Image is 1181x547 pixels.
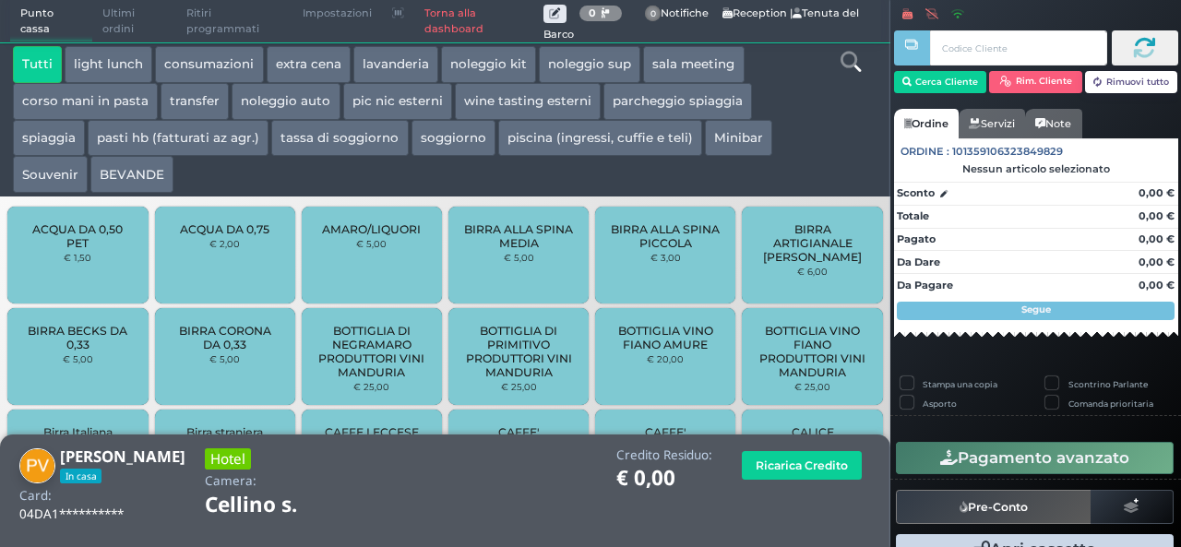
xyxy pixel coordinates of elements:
button: noleggio sup [539,46,640,83]
button: wine tasting esterni [455,83,601,120]
button: spiaggia [13,120,85,157]
strong: Da Pagare [897,279,953,291]
span: CALICE PROSECCO [758,425,867,453]
strong: Pagato [897,232,936,245]
span: Ultimi ordini [92,1,176,42]
button: piscina (ingressi, cuffie e teli) [498,120,702,157]
small: € 5,00 [356,238,387,249]
span: BIRRA CORONA DA 0,33 [170,324,280,351]
button: Pagamento avanzato [896,442,1174,473]
h3: Hotel [205,448,251,470]
span: CAFFE' DECAFFEINATO [611,425,721,453]
button: corso mani in pasta [13,83,158,120]
label: Stampa una copia [923,378,997,390]
small: € 25,00 [794,381,830,392]
strong: Segue [1021,303,1051,315]
button: noleggio auto [232,83,340,120]
button: sala meeting [643,46,744,83]
input: Codice Cliente [930,30,1106,65]
strong: 0,00 € [1139,209,1175,222]
span: ACQUA DA 0,75 [180,222,269,236]
strong: 0,00 € [1139,186,1175,199]
a: Note [1025,109,1081,138]
small: € 25,00 [353,381,389,392]
span: BIRRA ARTIGIANALE [PERSON_NAME] [758,222,867,264]
div: Nessun articolo selezionato [894,162,1178,175]
small: € 5,00 [504,252,534,263]
span: Birra straniera [186,425,263,439]
strong: 0,00 € [1139,256,1175,268]
small: € 1,50 [64,252,91,263]
a: Torna alla dashboard [414,1,543,42]
span: BOTTIGLIA VINO FIANO PRODUTTORI VINI MANDURIA [758,324,867,379]
button: consumazioni [155,46,263,83]
label: Comanda prioritaria [1068,398,1153,410]
strong: 0,00 € [1139,279,1175,291]
span: Impostazioni [292,1,382,27]
a: Ordine [894,109,959,138]
strong: Totale [897,209,929,222]
button: Minibar [705,120,772,157]
b: 0 [589,6,596,19]
span: BIRRA BECKS DA 0,33 [23,324,133,351]
span: BIRRA ALLA SPINA MEDIA [464,222,574,250]
span: ACQUA DA 0,50 PET [23,222,133,250]
button: soggiorno [412,120,495,157]
small: € 3,00 [650,252,681,263]
button: Souvenir [13,156,88,193]
h1: € 0,00 [616,467,712,490]
button: Rimuovi tutto [1085,71,1178,93]
span: Punto cassa [10,1,93,42]
img: PETRA VOGTLANDER [19,448,55,484]
button: Tutti [13,46,62,83]
label: Scontrino Parlante [1068,378,1148,390]
h4: Card: [19,489,52,503]
span: Birra Italiana [43,425,113,439]
span: CAFFE LECCESE [325,425,419,439]
label: Asporto [923,398,957,410]
span: BOTTIGLIA VINO FIANO AMURE [611,324,721,351]
button: parcheggio spiaggia [603,83,752,120]
button: Cerca Cliente [894,71,987,93]
small: € 5,00 [63,353,93,364]
a: Servizi [959,109,1025,138]
h4: Camera: [205,474,256,488]
strong: 0,00 € [1139,232,1175,245]
button: Pre-Conto [896,490,1092,523]
strong: Da Dare [897,256,940,268]
button: noleggio kit [441,46,536,83]
b: [PERSON_NAME] [60,446,185,467]
span: Ritiri programmati [176,1,292,42]
button: transfer [161,83,229,120]
small: € 25,00 [501,381,537,392]
button: lavanderia [353,46,438,83]
span: BOTTIGLIA DI PRIMITIVO PRODUTTORI VINI MANDURIA [464,324,574,379]
strong: Sconto [897,185,935,201]
span: AMARO/LIQUORI [322,222,421,236]
button: pic nic esterni [343,83,452,120]
small: € 6,00 [797,266,828,277]
span: BIRRA ALLA SPINA PICCOLA [611,222,721,250]
small: € 2,00 [209,238,240,249]
small: € 5,00 [209,353,240,364]
button: extra cena [267,46,351,83]
button: light lunch [65,46,152,83]
button: tassa di soggiorno [271,120,408,157]
span: BOTTIGLIA DI NEGRAMARO PRODUTTORI VINI MANDURIA [317,324,427,379]
button: Rim. Cliente [989,71,1082,93]
span: 101359106323849829 [952,144,1063,160]
h4: Credito Residuo: [616,448,712,462]
button: BEVANDE [90,156,173,193]
span: Ordine : [901,144,949,160]
h1: Cellino s. [205,493,349,517]
span: CAFFE' [498,425,540,439]
small: € 20,00 [647,353,684,364]
span: 0 [645,6,662,22]
button: pasti hb (fatturati az agr.) [88,120,268,157]
button: Ricarica Credito [742,451,862,480]
span: In casa [60,469,101,483]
